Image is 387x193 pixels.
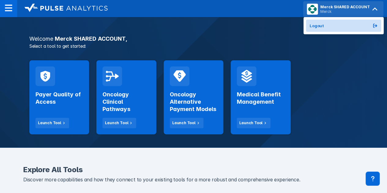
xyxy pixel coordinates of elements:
[170,118,203,128] button: Launch Tool
[320,9,370,14] div: Merck
[310,23,324,28] span: Logout
[237,118,270,128] button: Launch Tool
[237,91,284,106] h2: Medical Benefit Management
[164,60,223,134] a: Oncology Alternative Payment ModelsLaunch Tool
[102,91,150,113] h2: Oncology Clinical Pathways
[320,5,370,9] div: Merck SHARED ACCOUNT
[239,120,262,126] div: Launch Tool
[23,176,364,184] p: Discover more capabilities and how they connect to your existing tools for a more robust and comp...
[102,118,136,128] button: Launch Tool
[26,43,361,49] p: Select a tool to get started:
[24,4,108,12] img: logo
[29,60,89,134] a: Payer Quality of AccessLaunch Tool
[172,120,195,126] div: Launch Tool
[366,172,380,186] div: Contact Support
[23,166,364,173] h2: Explore All Tools
[38,120,61,126] div: Launch Tool
[308,5,317,13] img: menu button
[29,35,53,42] span: Welcome
[35,118,69,128] button: Launch Tool
[306,20,381,32] button: Logout
[96,60,156,134] a: Oncology Clinical PathwaysLaunch Tool
[5,4,12,12] img: menu--horizontal.svg
[231,60,290,134] a: Medical Benefit ManagementLaunch Tool
[35,91,83,106] h2: Payer Quality of Access
[170,91,217,113] h2: Oncology Alternative Payment Models
[26,36,361,42] h3: Merck SHARED ACCOUNT ,
[105,120,128,126] div: Launch Tool
[17,4,108,13] a: logo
